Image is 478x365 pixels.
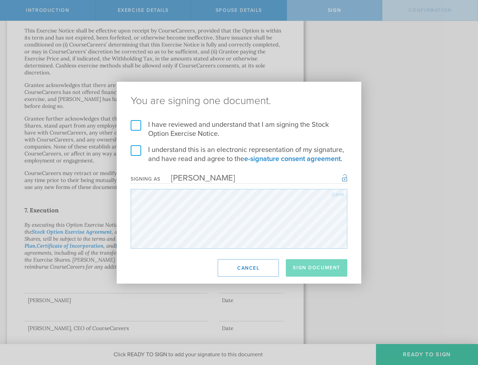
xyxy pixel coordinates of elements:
[160,173,235,183] div: [PERSON_NAME]
[131,120,347,138] label: I have reviewed and understand that I am signing the Stock Option Exercise Notice.
[131,176,160,182] div: Signing as
[131,145,347,163] label: I understand this is an electronic representation of my signature, and have read and agree to the .
[286,259,347,277] button: Sign Document
[244,155,341,163] a: e-signature consent agreement
[131,96,347,106] ng-pluralize: You are signing one document.
[218,259,279,277] button: Cancel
